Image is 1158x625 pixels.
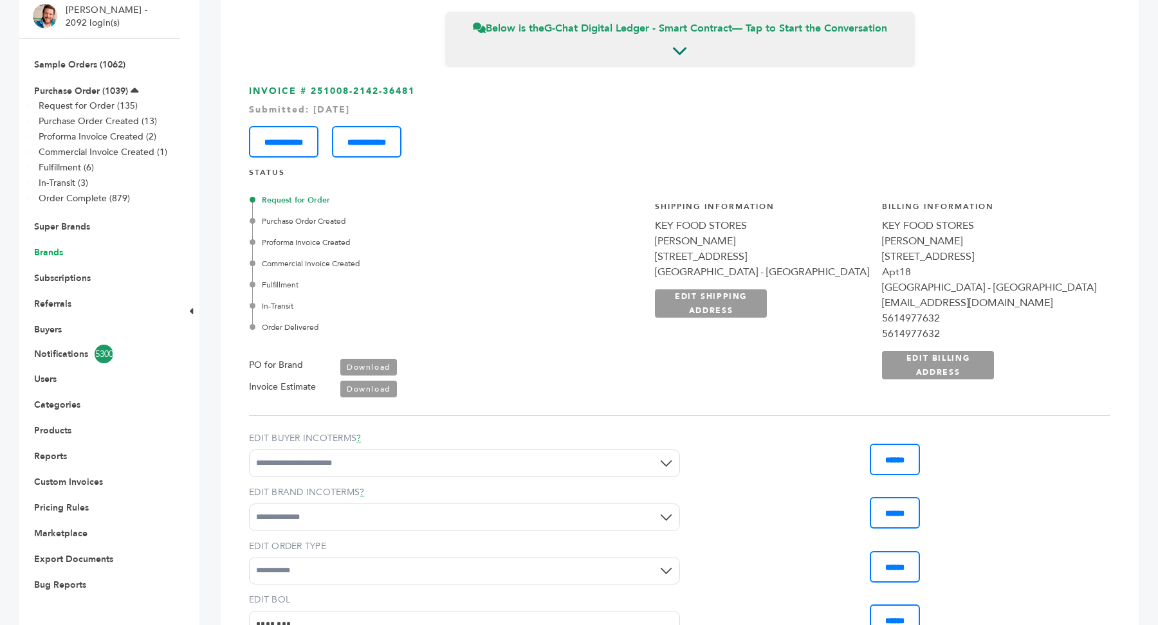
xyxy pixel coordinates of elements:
a: Download [340,359,397,376]
a: Sample Orders (1062) [34,59,125,71]
a: Request for Order (135) [39,100,138,112]
h4: Shipping Information [655,201,869,219]
div: [GEOGRAPHIC_DATA] - [GEOGRAPHIC_DATA] [882,280,1096,295]
div: [PERSON_NAME] [882,233,1096,249]
div: In-Transit [252,300,551,312]
a: Categories [34,399,80,411]
a: Order Complete (879) [39,192,130,204]
a: Referrals [34,298,71,310]
div: KEY FOOD STORES [655,218,869,233]
div: KEY FOOD STORES [882,218,1096,233]
label: EDIT BRAND INCOTERMS [249,486,680,499]
a: Users [34,373,57,385]
div: [PERSON_NAME] [655,233,869,249]
a: Buyers [34,323,62,336]
a: In-Transit (3) [39,177,88,189]
a: Purchase Order (1039) [34,85,128,97]
div: [STREET_ADDRESS] [882,249,1096,264]
label: EDIT ORDER TYPE [249,540,680,553]
div: 5614977632 [882,326,1096,341]
div: Submitted: [DATE] [249,104,1110,116]
label: EDIT BOL [249,593,680,606]
div: Proforma Invoice Created [252,237,551,248]
h3: INVOICE # 251008-2142-36481 [249,85,1110,158]
a: Brands [34,246,63,258]
h4: STATUS [249,167,1110,185]
span: 5300 [95,345,113,363]
a: ? [356,432,361,444]
label: EDIT BUYER INCOTERMS [249,432,680,445]
div: [EMAIL_ADDRESS][DOMAIN_NAME] [882,295,1096,311]
div: 5614977632 [882,311,1096,326]
div: Order Delivered [252,322,551,333]
a: ? [360,486,364,498]
div: Apt18 [882,264,1096,280]
span: Below is the — Tap to Start the Conversation [473,21,887,35]
a: Download [340,381,397,397]
a: Subscriptions [34,272,91,284]
strong: G-Chat Digital Ledger - Smart Contract [544,21,732,35]
a: Bug Reports [34,579,86,591]
label: Invoice Estimate [249,379,316,395]
label: PO for Brand [249,358,303,373]
a: Super Brands [34,221,90,233]
div: Purchase Order Created [252,215,551,227]
div: [STREET_ADDRESS] [655,249,869,264]
a: Purchase Order Created (13) [39,115,157,127]
a: Pricing Rules [34,502,89,514]
a: Notifications5300 [34,345,165,363]
a: Products [34,424,71,437]
li: [PERSON_NAME] - 2092 login(s) [66,4,151,29]
a: Marketplace [34,527,87,539]
a: EDIT SHIPPING ADDRESS [655,289,767,318]
a: Custom Invoices [34,476,103,488]
a: Reports [34,450,67,462]
div: Fulfillment [252,279,551,291]
a: Proforma Invoice Created (2) [39,131,156,143]
a: EDIT BILLING ADDRESS [882,351,994,379]
div: [GEOGRAPHIC_DATA] - [GEOGRAPHIC_DATA] [655,264,869,280]
h4: Billing Information [882,201,1096,219]
a: Fulfillment (6) [39,161,94,174]
div: Request for Order [252,194,551,206]
a: Export Documents [34,553,113,565]
div: Commercial Invoice Created [252,258,551,269]
a: Commercial Invoice Created (1) [39,146,167,158]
